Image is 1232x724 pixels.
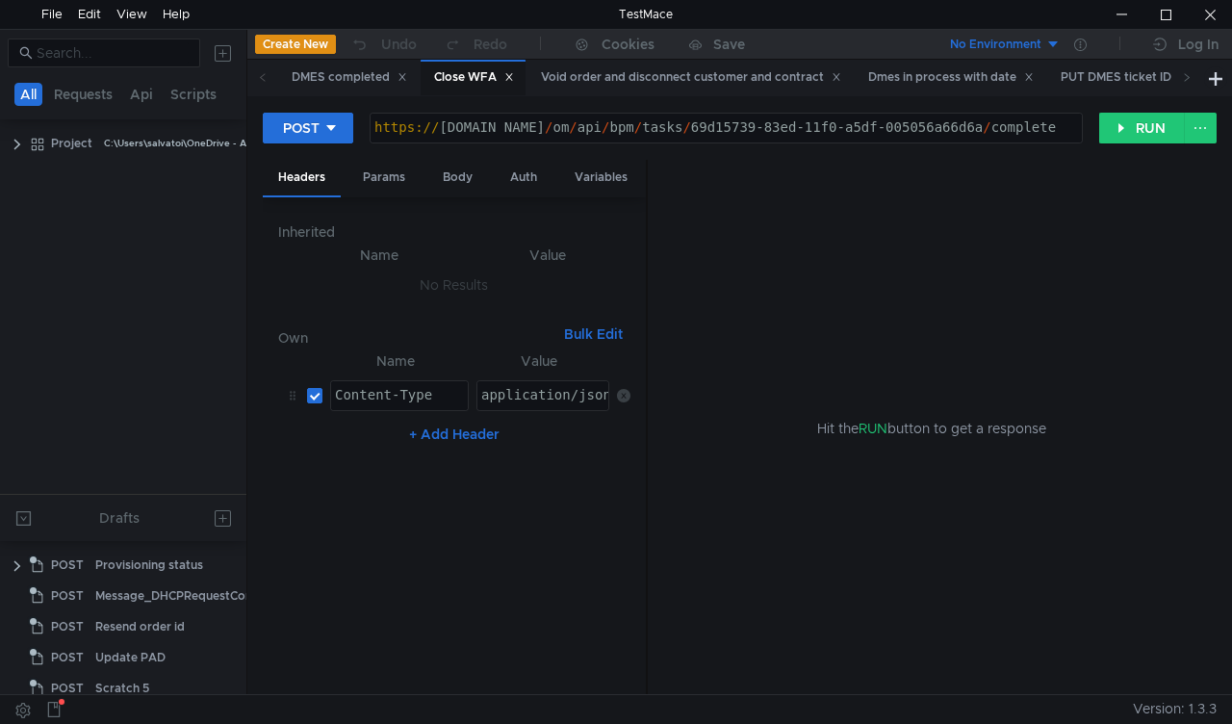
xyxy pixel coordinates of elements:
span: POST [51,643,84,672]
div: Log In [1178,33,1219,56]
div: Params [347,160,421,195]
div: Dmes in process with date [868,67,1034,88]
th: Name [294,244,465,267]
div: Message_DHCPRequestCompleted [95,582,293,610]
button: Bulk Edit [556,323,630,346]
span: POST [51,551,84,580]
button: No Environment [927,29,1061,60]
button: Api [124,83,159,106]
div: Variables [559,160,643,195]
h6: Inherited [278,220,630,244]
div: C:\Users\salvatoi\OneDrive - AMDOCS\Backup Folders\Documents\testmace\Project [104,129,494,158]
button: Scripts [165,83,222,106]
div: Close WFA [434,67,514,88]
span: RUN [859,420,887,437]
div: Provisioning status [95,551,203,580]
th: Name [322,349,469,373]
div: Body [427,160,488,195]
div: POST [283,117,320,139]
div: Redo [474,33,507,56]
div: DMES completed [292,67,407,88]
span: Hit the button to get a response [817,418,1046,439]
div: Void order and disconnect customer and contract [541,67,841,88]
span: Version: 1.3.3 [1133,695,1217,723]
th: Value [465,244,630,267]
button: Create New [255,35,336,54]
span: POST [51,612,84,641]
div: Drafts [99,506,140,530]
button: Undo [336,30,430,59]
div: Auth [495,160,552,195]
div: Undo [381,33,417,56]
button: RUN [1099,113,1185,143]
div: Cookies [602,33,654,56]
button: + Add Header [401,423,507,446]
nz-embed-empty: No Results [420,276,488,294]
span: POST [51,582,84,610]
div: Scratch 5 [95,674,149,703]
div: No Environment [950,36,1041,54]
th: Value [469,349,609,373]
div: Headers [263,160,341,197]
span: POST [51,674,84,703]
div: Update PAD [95,643,166,672]
h6: Own [278,326,556,349]
button: Redo [430,30,521,59]
input: Search... [37,42,189,64]
div: Resend order id [95,612,185,641]
div: PUT DMES ticket ID [1061,67,1189,88]
div: Project [51,129,92,158]
button: All [14,83,42,106]
button: Requests [48,83,118,106]
button: POST [263,113,353,143]
div: Save [713,38,745,51]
